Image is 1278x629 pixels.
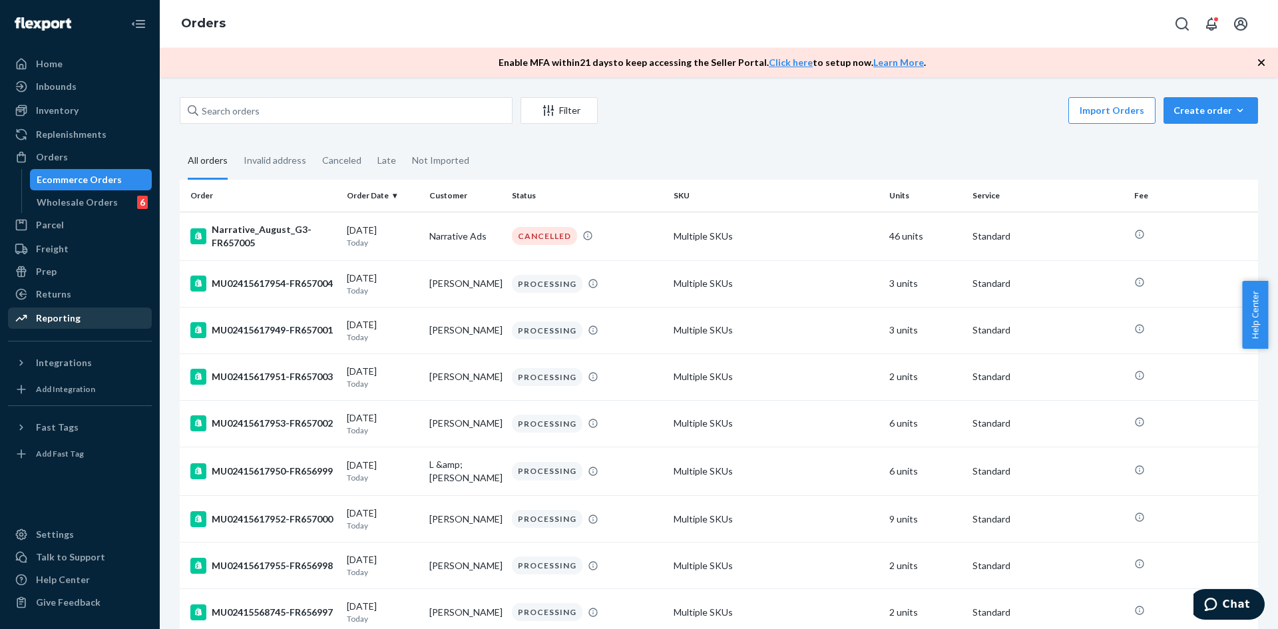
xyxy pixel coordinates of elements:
span: Help Center [1242,281,1268,349]
a: Settings [8,524,152,545]
div: PROCESSING [512,275,582,293]
button: Create order [1164,97,1258,124]
div: [DATE] [347,318,419,343]
div: Customer [429,190,501,201]
div: CANCELLED [512,227,577,245]
p: Today [347,520,419,531]
button: Talk to Support [8,546,152,568]
p: Standard [972,230,1124,243]
a: Reporting [8,308,152,329]
td: Multiple SKUs [668,307,884,353]
th: SKU [668,180,884,212]
div: MU02415617949-FR657001 [190,322,336,338]
div: [DATE] [347,507,419,531]
td: 46 units [884,212,966,260]
td: 9 units [884,496,966,542]
a: Orders [8,146,152,168]
a: Replenishments [8,124,152,145]
p: Standard [972,370,1124,383]
div: MU02415617951-FR657003 [190,369,336,385]
div: Filter [521,104,597,117]
th: Units [884,180,966,212]
a: Orders [181,16,226,31]
p: Standard [972,277,1124,290]
a: Prep [8,261,152,282]
div: [DATE] [347,272,419,296]
div: Narrative_August_G3-FR657005 [190,223,336,250]
p: Today [347,237,419,248]
p: Today [347,472,419,483]
a: Add Fast Tag [8,443,152,465]
a: Click here [769,57,813,68]
button: Fast Tags [8,417,152,438]
button: Close Navigation [125,11,152,37]
p: Today [347,613,419,624]
a: Home [8,53,152,75]
button: Open Search Box [1169,11,1195,37]
div: Canceled [322,143,361,178]
td: Multiple SKUs [668,496,884,542]
a: Inbounds [8,76,152,97]
p: Today [347,285,419,296]
div: [DATE] [347,411,419,436]
div: Ecommerce Orders [37,173,122,186]
p: Today [347,378,419,389]
td: [PERSON_NAME] [424,400,507,447]
a: Returns [8,284,152,305]
th: Order Date [341,180,424,212]
p: Today [347,566,419,578]
a: Parcel [8,214,152,236]
div: Settings [36,528,74,541]
div: Reporting [36,312,81,325]
div: Wholesale Orders [37,196,118,209]
div: Orders [36,150,68,164]
iframe: Opens a widget where you can chat to one of our agents [1193,589,1265,622]
td: Narrative Ads [424,212,507,260]
div: [DATE] [347,224,419,248]
th: Fee [1129,180,1258,212]
td: [PERSON_NAME] [424,353,507,400]
div: Talk to Support [36,550,105,564]
div: MU02415617952-FR657000 [190,511,336,527]
td: L &amp; [PERSON_NAME] [424,447,507,496]
div: Give Feedback [36,596,101,609]
p: Today [347,425,419,436]
div: MU02415617955-FR656998 [190,558,336,574]
p: Standard [972,513,1124,526]
td: [PERSON_NAME] [424,542,507,589]
td: 2 units [884,353,966,400]
div: Home [36,57,63,71]
button: Give Feedback [8,592,152,613]
div: Create order [1173,104,1248,117]
button: Import Orders [1068,97,1156,124]
p: Standard [972,559,1124,572]
div: Replenishments [36,128,106,141]
a: Freight [8,238,152,260]
div: Inbounds [36,80,77,93]
ol: breadcrumbs [170,5,236,43]
div: MU02415568745-FR656997 [190,604,336,620]
div: PROCESSING [512,368,582,386]
td: Multiple SKUs [668,447,884,496]
div: Returns [36,288,71,301]
td: 6 units [884,400,966,447]
td: 3 units [884,260,966,307]
td: 2 units [884,542,966,589]
td: 6 units [884,447,966,496]
a: Add Integration [8,379,152,400]
td: [PERSON_NAME] [424,496,507,542]
div: Freight [36,242,69,256]
td: Multiple SKUs [668,353,884,400]
td: Multiple SKUs [668,542,884,589]
div: PROCESSING [512,556,582,574]
td: Multiple SKUs [668,260,884,307]
p: Today [347,331,419,343]
button: Open notifications [1198,11,1225,37]
div: Prep [36,265,57,278]
img: Flexport logo [15,17,71,31]
p: Standard [972,323,1124,337]
button: Filter [521,97,598,124]
p: Standard [972,606,1124,619]
div: PROCESSING [512,321,582,339]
